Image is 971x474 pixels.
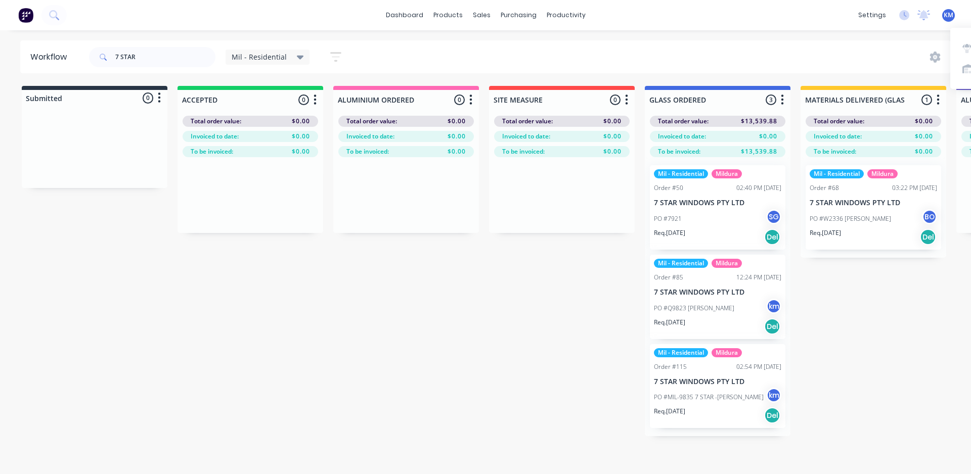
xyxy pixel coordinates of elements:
div: Workflow [30,51,72,63]
div: Mildura [867,169,898,178]
div: Order #115 [654,362,687,371]
div: Mil - Residential [654,348,708,357]
div: 02:54 PM [DATE] [736,362,781,371]
div: Mildura [712,348,742,357]
p: 7 STAR WINDOWS PTY LTD [654,377,781,386]
div: Order #85 [654,273,683,282]
div: Del [764,407,780,423]
span: $0.00 [603,117,622,126]
span: $0.00 [292,117,310,126]
a: dashboard [381,8,428,23]
p: Req. [DATE] [654,228,685,238]
span: $0.00 [448,117,466,126]
p: 7 STAR WINDOWS PTY LTD [810,199,937,207]
span: To be invoiced: [814,147,856,156]
div: 02:40 PM [DATE] [736,183,781,193]
span: $0.00 [915,147,933,156]
div: 12:24 PM [DATE] [736,273,781,282]
span: Invoiced to date: [658,132,706,141]
div: sales [468,8,496,23]
span: Mil - Residential [232,52,287,62]
p: Req. [DATE] [654,407,685,416]
div: Del [920,229,936,245]
span: Total order value: [191,117,241,126]
div: Del [764,318,780,335]
span: To be invoiced: [346,147,389,156]
span: $0.00 [603,132,622,141]
p: Req. [DATE] [654,318,685,327]
div: BO [922,209,937,224]
span: To be invoiced: [658,147,700,156]
p: 7 STAR WINDOWS PTY LTD [654,288,781,297]
span: Total order value: [658,117,709,126]
div: SG [766,209,781,224]
div: Mildura [712,169,742,178]
span: $0.00 [292,147,310,156]
span: $0.00 [915,117,933,126]
div: Mil - ResidentialMilduraOrder #11502:54 PM [DATE]7 STAR WINDOWS PTY LTDPO #MIL-9835 7 STAR -[PERS... [650,344,785,429]
div: Mil - Residential [654,169,708,178]
p: PO #Q9823 [PERSON_NAME] [654,304,734,313]
div: km [766,299,781,314]
span: $0.00 [603,147,622,156]
span: $0.00 [759,132,777,141]
span: To be invoiced: [502,147,545,156]
div: Order #68 [810,183,839,193]
span: Invoiced to date: [814,132,862,141]
span: Total order value: [346,117,397,126]
p: PO #W2336 [PERSON_NAME] [810,214,891,223]
div: Mil - ResidentialMilduraOrder #8512:24 PM [DATE]7 STAR WINDOWS PTY LTDPO #Q9823 [PERSON_NAME]kmRe... [650,255,785,339]
div: Order #50 [654,183,683,193]
div: Mil - Residential [654,259,708,268]
span: $0.00 [915,132,933,141]
div: products [428,8,468,23]
p: PO #7921 [654,214,682,223]
span: $0.00 [448,132,466,141]
div: settings [853,8,891,23]
div: productivity [542,8,591,23]
span: $0.00 [292,132,310,141]
div: Mil - ResidentialMilduraOrder #5002:40 PM [DATE]7 STAR WINDOWS PTY LTDPO #7921SGReq.[DATE]Del [650,165,785,250]
span: Total order value: [502,117,553,126]
span: To be invoiced: [191,147,233,156]
div: Del [764,229,780,245]
img: Factory [18,8,33,23]
span: $0.00 [448,147,466,156]
div: 03:22 PM [DATE] [892,183,937,193]
span: KM [944,11,953,20]
div: Mil - Residential [810,169,864,178]
span: $13,539.88 [741,147,777,156]
p: PO #MIL-9835 7 STAR -[PERSON_NAME] [654,393,764,402]
div: purchasing [496,8,542,23]
p: 7 STAR WINDOWS PTY LTD [654,199,781,207]
span: Invoiced to date: [191,132,239,141]
div: km [766,388,781,403]
span: Invoiced to date: [346,132,394,141]
div: Mil - ResidentialMilduraOrder #6803:22 PM [DATE]7 STAR WINDOWS PTY LTDPO #W2336 [PERSON_NAME]BORe... [806,165,941,250]
span: $13,539.88 [741,117,777,126]
span: Total order value: [814,117,864,126]
div: Mildura [712,259,742,268]
input: Search for orders... [115,47,215,67]
p: Req. [DATE] [810,228,841,238]
span: Invoiced to date: [502,132,550,141]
